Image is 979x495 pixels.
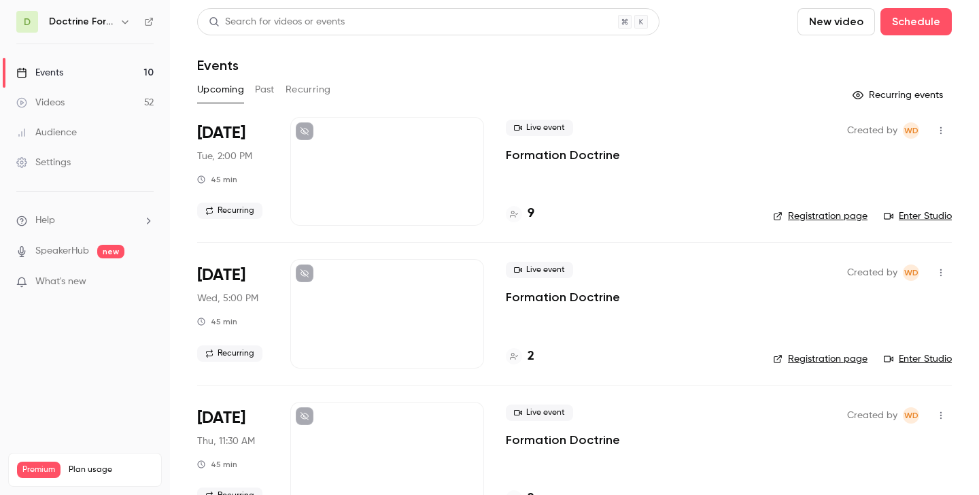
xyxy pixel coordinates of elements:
span: Tue, 2:00 PM [197,150,252,163]
a: 2 [506,347,534,366]
span: [DATE] [197,264,245,286]
a: Enter Studio [884,209,952,223]
h4: 2 [528,347,534,366]
div: Aug 27 Wed, 5:00 PM (Europe/Paris) [197,259,269,368]
h4: 9 [528,205,534,223]
button: Recurring events [846,84,952,106]
a: SpeakerHub [35,244,89,258]
span: Created by [847,407,897,424]
span: Live event [506,120,573,136]
a: Enter Studio [884,352,952,366]
h6: Doctrine Formation Corporate [49,15,114,29]
div: Aug 26 Tue, 2:00 PM (Europe/Paris) [197,117,269,226]
div: 45 min [197,174,237,185]
button: Recurring [286,79,331,101]
div: Events [16,66,63,80]
span: Recurring [197,345,262,362]
span: Webinar Doctrine [903,122,919,139]
span: WD [904,264,918,281]
span: [DATE] [197,122,245,144]
div: Search for videos or events [209,15,345,29]
button: Past [255,79,275,101]
div: 45 min [197,459,237,470]
span: [DATE] [197,407,245,429]
a: 9 [506,205,534,223]
button: Schedule [880,8,952,35]
a: Formation Doctrine [506,432,620,448]
span: WD [904,407,918,424]
div: Videos [16,96,65,109]
span: Thu, 11:30 AM [197,434,255,448]
span: Wed, 5:00 PM [197,292,258,305]
span: Created by [847,122,897,139]
li: help-dropdown-opener [16,214,154,228]
span: What's new [35,275,86,289]
span: Webinar Doctrine [903,264,919,281]
span: new [97,245,124,258]
a: Registration page [773,209,868,223]
span: D [24,15,31,29]
a: Formation Doctrine [506,289,620,305]
span: WD [904,122,918,139]
span: Webinar Doctrine [903,407,919,424]
span: Help [35,214,55,228]
span: Live event [506,262,573,278]
div: Settings [16,156,71,169]
span: Recurring [197,203,262,219]
div: 45 min [197,316,237,327]
button: Upcoming [197,79,244,101]
div: Audience [16,126,77,139]
a: Registration page [773,352,868,366]
h1: Events [197,57,239,73]
span: Premium [17,462,61,478]
span: Plan usage [69,464,153,475]
span: Created by [847,264,897,281]
a: Formation Doctrine [506,147,620,163]
button: New video [797,8,875,35]
iframe: Noticeable Trigger [137,276,154,288]
span: Live event [506,405,573,421]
